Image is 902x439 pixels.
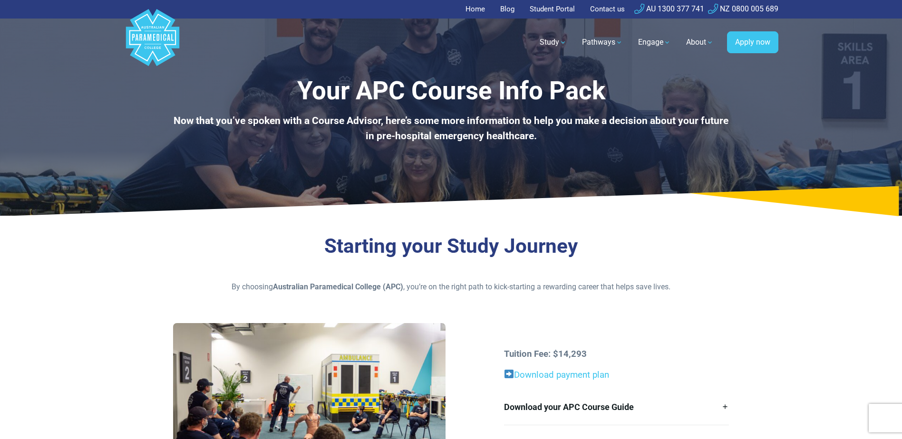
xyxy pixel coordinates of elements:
[504,389,729,425] a: Download your APC Course Guide
[632,29,677,56] a: Engage
[504,349,587,359] strong: Tuition Fee: $14,293
[174,115,728,142] b: Now that you’ve spoken with a Course Advisor, here’s some more information to help you make a dec...
[173,281,729,293] p: By choosing , you’re on the right path to kick-starting a rewarding career that helps save lives.
[173,234,729,258] h3: Starting your Study Journey
[708,4,778,13] a: NZ 0800 005 689
[514,370,609,380] a: Download payment plan
[173,76,729,106] h1: Your APC Course Info Pack
[576,29,629,56] a: Pathways
[124,19,181,67] a: Australian Paramedical College
[680,29,719,56] a: About
[504,370,514,379] img: ➡️
[727,31,778,53] a: Apply now
[634,4,704,13] a: AU 1300 377 741
[273,282,403,291] strong: Australian Paramedical College (APC)
[534,29,572,56] a: Study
